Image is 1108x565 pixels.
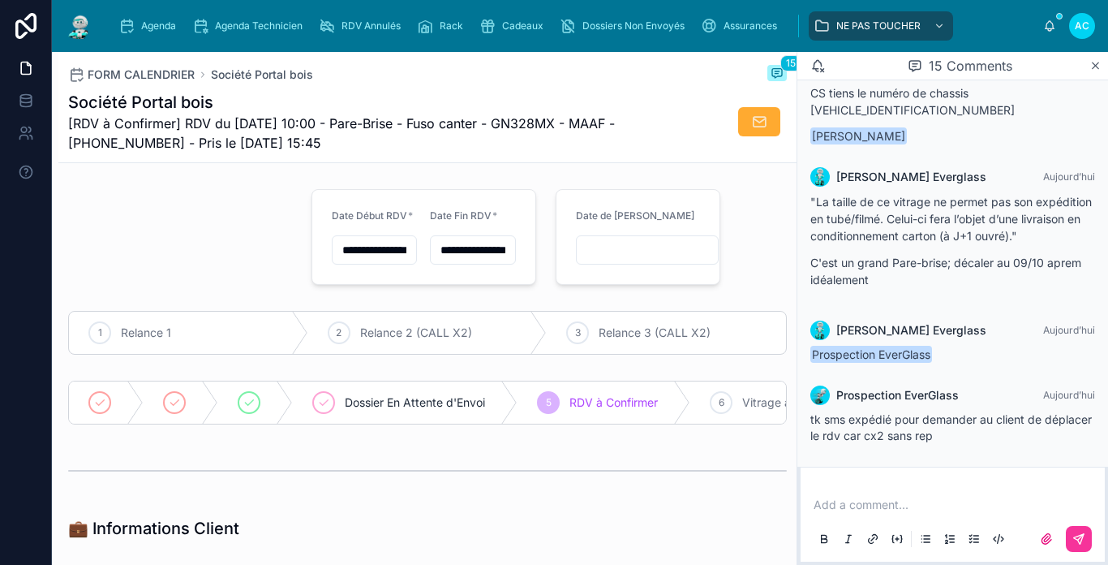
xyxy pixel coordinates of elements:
span: tk sms expédié pour demander au client de déplacer le rdv car cx2 sans rep [810,412,1092,442]
a: Dossiers Non Envoyés [555,11,696,41]
span: 6 [719,396,724,409]
h1: 💼 Informations Client [68,517,239,540]
a: Société Portal bois [211,67,313,83]
a: Agenda [114,11,187,41]
span: [PERSON_NAME] Everglass [836,322,986,339]
span: RDV Annulés [341,19,401,32]
span: Rack [440,19,463,32]
a: Rack [412,11,475,41]
span: Relance 2 (CALL X2) [360,325,472,341]
a: Assurances [696,11,788,41]
p: CS tiens le numéro de chassis [VEHICLE_IDENTIFICATION_NUMBER] [810,84,1095,119]
span: 15 Comments [929,56,1012,75]
span: [PERSON_NAME] Everglass [836,169,986,185]
a: Cadeaux [475,11,555,41]
span: FORM CALENDRIER [88,67,195,83]
p: C'est un grand Pare-brise; décaler au 09/10 aprem idéalement [810,254,1095,288]
a: NE PAS TOUCHER [809,11,953,41]
span: [PERSON_NAME] [810,127,907,144]
h1: Société Portal bois [68,91,665,114]
span: Relance 1 [121,325,171,341]
span: 5 [546,396,552,409]
span: 15 [780,55,801,71]
span: 2 [336,326,341,339]
span: Relance 3 (CALL X2) [599,325,711,341]
span: Aujourd’hui [1043,389,1095,401]
a: Agenda Technicien [187,11,314,41]
span: Assurances [724,19,777,32]
span: Date de [PERSON_NAME] [576,209,694,222]
span: Date Fin RDV [430,209,492,222]
div: scrollable content [107,8,1043,44]
p: "La taille de ce vitrage ne permet pas son expédition en tubé/filmé. Celui-ci fera l’objet d’une ... [810,193,1095,244]
span: 3 [575,326,581,339]
span: Date Début RDV [332,209,407,222]
span: Aujourd’hui [1043,324,1095,336]
span: Cadeaux [502,19,543,32]
span: Agenda [141,19,176,32]
a: FORM CALENDRIER [68,67,195,83]
span: 1 [98,326,102,339]
span: Dossiers Non Envoyés [582,19,685,32]
span: Agenda Technicien [215,19,303,32]
a: RDV Annulés [314,11,412,41]
span: Vitrage à Commander [742,395,859,411]
button: 15 [767,65,787,84]
img: App logo [65,13,94,39]
span: Dossier En Attente d'Envoi [345,395,485,411]
span: [RDV à Confirmer] RDV du [DATE] 10:00 - Pare-Brise - Fuso canter - GN328MX - MAAF - [PHONE_NUMBER... [68,114,665,153]
span: NE PAS TOUCHER [836,19,921,32]
span: Aujourd’hui [1043,170,1095,183]
span: AC [1075,19,1089,32]
span: Prospection EverGlass [836,387,959,403]
span: Prospection EverGlass [810,346,932,363]
span: RDV à Confirmer [569,395,658,411]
